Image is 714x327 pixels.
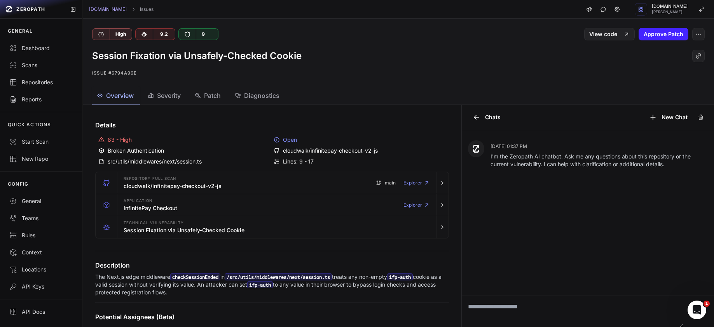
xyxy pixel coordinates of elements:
div: Teams [9,214,73,222]
button: New Chat [644,111,692,123]
span: main [385,180,396,186]
span: [PERSON_NAME] [652,10,688,14]
div: New Repo [9,155,73,163]
a: [DOMAIN_NAME] [89,6,127,12]
div: High [110,29,132,40]
button: Chats [468,111,505,123]
div: 9.2 [153,29,175,40]
p: CONFIG [8,181,28,187]
button: Technical Vulnerability Session Fixation via Unsafely-Checked Cookie [96,216,449,238]
div: Repositories [9,78,73,86]
h3: InfinitePay Checkout [124,204,177,212]
div: Open [274,136,446,144]
p: GENERAL [8,28,33,34]
p: QUICK ACTIONS [8,122,51,128]
a: Explorer [403,175,430,191]
span: [DOMAIN_NAME] [652,4,688,9]
code: /src/utils/middlewares/next/session.ts [225,273,332,280]
button: Approve Patch [639,28,688,40]
h3: cloudwalk/infinitepay-checkout-v2-js [124,182,222,190]
span: Overview [106,91,134,100]
div: Scans [9,61,73,69]
span: Technical Vulnerability [124,221,184,225]
h1: Session Fixation via Unsafely-Checked Cookie [92,50,302,62]
div: Reports [9,96,73,103]
span: ZEROPATH [16,6,45,12]
span: Severity [157,91,181,100]
div: Lines: 9 - 17 [274,158,446,165]
div: 83 - High [98,136,271,144]
button: Repository Full scan cloudwalk/infinitepay-checkout-v2-js main Explorer [96,172,449,194]
div: cloudwalk/infinitepay-checkout-v2-js [274,147,446,155]
h3: Session Fixation via Unsafely-Checked Cookie [124,226,244,234]
button: Application InfinitePay Checkout Explorer [96,194,449,216]
div: Locations [9,266,73,273]
code: ifp-auth [387,273,413,280]
div: Rules [9,231,73,239]
span: 1 [704,301,710,307]
h4: Description [95,261,449,270]
div: Broken Authentication [98,147,271,155]
div: Start Scan [9,138,73,146]
h4: Details [95,120,449,130]
a: Explorer [403,197,430,213]
p: [DATE] 01:37 PM [491,143,708,150]
nav: breadcrumb [89,6,154,12]
p: Issue #6794a96e [92,68,705,78]
svg: chevron right, [131,7,136,12]
h4: Potential Assignees (Beta) [95,312,449,322]
div: 9 [196,29,210,40]
iframe: Intercom live chat [688,301,706,319]
div: Dashboard [9,44,73,52]
code: ifp-auth [247,281,273,288]
div: API Docs [9,308,73,316]
span: Repository Full scan [124,177,176,181]
div: src/utils/middlewares/next/session.ts [98,158,271,165]
div: Context [9,249,73,256]
span: Patch [204,91,221,100]
p: The Next.js edge middleware in treats any non-empty cookie as a valid session without verifying i... [95,273,443,296]
a: View code [584,28,635,40]
span: Diagnostics [244,91,279,100]
a: Issues [140,6,154,12]
span: Application [124,199,152,203]
div: General [9,197,73,205]
div: API Keys [9,283,73,290]
p: I'm the Zeropath AI chatbot. Ask me any questions about this repository or the current vulnerabil... [491,153,708,168]
img: Zeropath AI [473,145,480,153]
code: checkSessionEnded [170,273,220,280]
a: ZEROPATH [3,3,64,16]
